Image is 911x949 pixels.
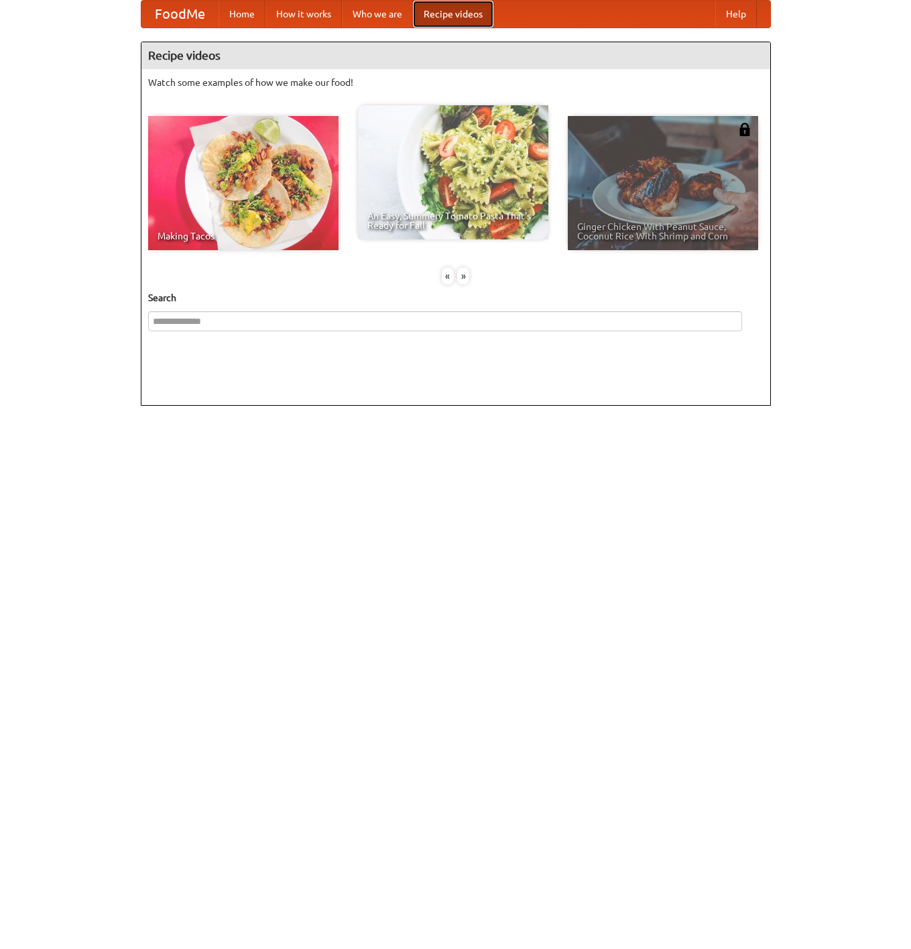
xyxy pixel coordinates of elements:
a: Help [715,1,757,27]
h4: Recipe videos [141,42,770,69]
span: An Easy, Summery Tomato Pasta That's Ready for Fall [367,211,539,230]
p: Watch some examples of how we make our food! [148,76,764,89]
img: 483408.png [738,123,751,136]
a: Recipe videos [413,1,493,27]
a: Home [219,1,265,27]
a: An Easy, Summery Tomato Pasta That's Ready for Fall [358,105,548,239]
a: FoodMe [141,1,219,27]
div: » [457,268,469,284]
a: How it works [265,1,342,27]
a: Making Tacos [148,116,339,250]
a: Who we are [342,1,413,27]
h5: Search [148,291,764,304]
span: Making Tacos [158,231,329,241]
div: « [442,268,454,284]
